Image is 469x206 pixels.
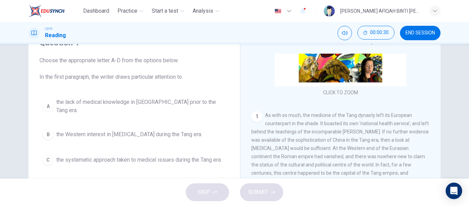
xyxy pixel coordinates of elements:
span: the Western interest in [MEDICAL_DATA] during the Tang era. [56,130,202,139]
div: Hide [357,26,394,40]
span: Dashboard [83,7,109,15]
button: Analysis [190,5,222,17]
button: Start a test [149,5,187,17]
div: B [43,129,54,140]
span: the systematic approach taken to medical issues during the Tang era. [56,156,222,164]
img: en [274,9,282,14]
h1: Reading [45,31,66,40]
span: CEFR [45,26,52,31]
div: Open Intercom Messenger [446,183,462,199]
button: Bthe Western interest in [MEDICAL_DATA] during the Tang era. [39,126,229,143]
img: EduSynch logo [28,4,65,18]
button: Athe lack of medical knowledge in [GEOGRAPHIC_DATA] prior to the Tang era. [39,95,229,118]
a: EduSynch logo [28,4,80,18]
div: 1 [251,111,262,122]
span: 00:00:30 [370,30,389,35]
div: Mute [338,26,352,40]
div: A [43,101,54,112]
span: END SESSION [405,30,435,36]
button: Dashboard [80,5,112,17]
div: [PERSON_NAME] AFIQAH BINTI [PERSON_NAME] [340,7,421,15]
img: Profile picture [324,6,335,17]
button: Practice [115,5,146,17]
button: Dthe rivalry between Chinese and Western cultures during the Tang era. [39,177,229,194]
span: Start a test [152,7,178,15]
button: END SESSION [400,26,441,40]
span: Practice [117,7,137,15]
span: the lack of medical knowledge in [GEOGRAPHIC_DATA] prior to the Tang era. [56,98,226,115]
button: Cthe systematic approach taken to medical issues during the Tang era. [39,151,229,169]
div: C [43,154,54,165]
span: As with so much, the medicine of the Tang dynasty left its European counterpart in the shade. It ... [251,112,429,200]
span: Choose the appropriate letter A-D from the options below. In the first paragraph, the writer draw... [39,56,229,81]
span: Analysis [193,7,213,15]
button: 00:00:30 [357,26,394,40]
